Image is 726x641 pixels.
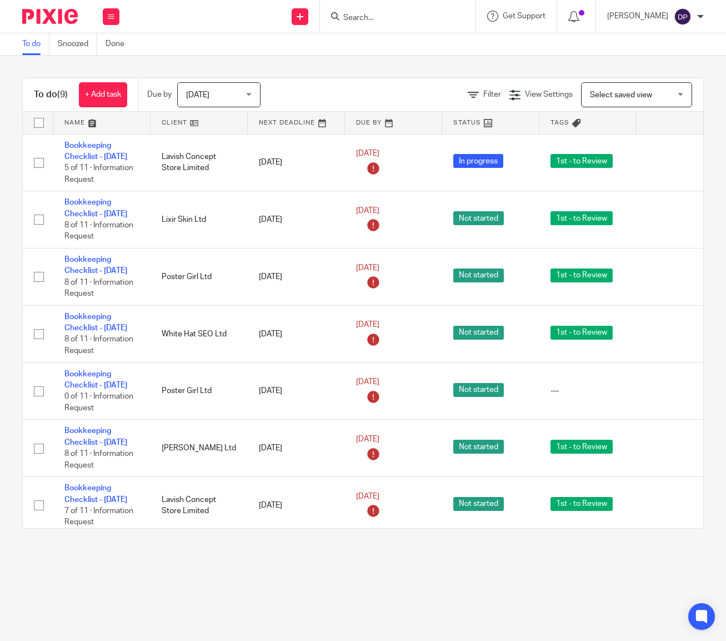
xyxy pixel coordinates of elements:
input: Search [342,13,442,23]
span: 1st - to Review [550,269,613,282]
p: [PERSON_NAME] [607,11,668,22]
span: 5 of 11 · Information Request [64,164,133,183]
span: 1st - to Review [550,326,613,340]
a: Done [106,33,133,55]
td: White Hat SEO Ltd [151,305,248,362]
span: View Settings [525,91,573,98]
span: 0 of 11 · Information Request [64,393,133,413]
span: In progress [453,154,503,168]
span: 1st - to Review [550,497,613,511]
a: + Add task [79,82,127,107]
span: 8 of 11 · Information Request [64,221,133,241]
td: [DATE] [248,191,345,249]
span: Not started [453,497,504,511]
span: 8 of 11 · Information Request [64,450,133,469]
span: Not started [453,383,504,397]
span: 1st - to Review [550,440,613,454]
span: 1st - to Review [550,211,613,225]
span: Not started [453,440,504,454]
a: Bookkeeping Checklist - [DATE] [64,256,127,275]
span: Select saved view [590,91,652,99]
span: [DATE] [356,264,379,272]
span: Not started [453,211,504,225]
a: Bookkeeping Checklist - [DATE] [64,370,127,389]
span: (9) [57,90,68,99]
span: 8 of 11 · Information Request [64,279,133,298]
span: 8 of 11 · Information Request [64,336,133,355]
a: Snoozed [58,33,97,55]
a: Bookkeeping Checklist - [DATE] [64,313,127,332]
span: Not started [453,269,504,282]
img: Pixie [22,9,78,24]
td: [DATE] [248,305,345,362]
span: Get Support [503,12,545,20]
span: Tags [550,120,569,126]
td: Poster Girl Ltd [151,362,248,420]
span: [DATE] [356,321,379,329]
img: svg%3E [674,8,692,26]
a: Bookkeeping Checklist - [DATE] [64,142,127,161]
p: Due by [147,89,172,100]
td: Poster Girl Ltd [151,249,248,306]
span: 7 of 11 · Information Request [64,507,133,526]
div: --- [550,385,625,396]
a: To do [22,33,49,55]
td: Lavish Concept Store Limited [151,477,248,534]
a: Bookkeeping Checklist - [DATE] [64,198,127,217]
td: Lixir Skin Ltd [151,191,248,249]
span: 1st - to Review [550,154,613,168]
span: [DATE] [356,207,379,215]
span: [DATE] [186,91,209,99]
td: [DATE] [248,420,345,477]
a: Bookkeeping Checklist - [DATE] [64,484,127,503]
td: [DATE] [248,477,345,534]
td: Lavish Concept Store Limited [151,134,248,191]
span: Not started [453,326,504,340]
span: [DATE] [356,493,379,500]
span: [DATE] [356,378,379,386]
span: Filter [483,91,501,98]
td: [DATE] [248,134,345,191]
td: [DATE] [248,249,345,306]
h1: To do [34,89,68,101]
td: [DATE] [248,362,345,420]
a: Bookkeeping Checklist - [DATE] [64,427,127,446]
span: [DATE] [356,435,379,443]
td: [PERSON_NAME] Ltd [151,420,248,477]
span: [DATE] [356,150,379,157]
